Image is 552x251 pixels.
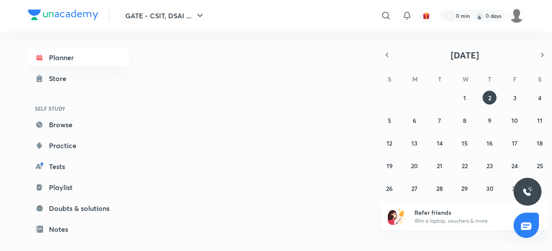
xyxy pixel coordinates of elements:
abbr: October 1, 2025 [463,94,466,102]
h6: Refer friends [414,208,522,217]
abbr: October 19, 2025 [386,162,393,170]
button: October 14, 2025 [433,136,447,150]
button: October 10, 2025 [508,113,522,127]
button: October 26, 2025 [383,181,397,195]
abbr: October 13, 2025 [411,139,417,147]
abbr: October 17, 2025 [512,139,517,147]
div: Store [49,73,72,84]
abbr: October 25, 2025 [537,162,543,170]
abbr: October 16, 2025 [486,139,493,147]
button: October 25, 2025 [533,159,547,173]
abbr: October 21, 2025 [437,162,442,170]
abbr: October 6, 2025 [413,116,416,125]
button: October 29, 2025 [458,181,472,195]
a: Notes [28,220,129,238]
button: avatar [419,9,433,23]
button: October 19, 2025 [383,159,397,173]
abbr: October 26, 2025 [386,184,393,193]
p: Win a laptop, vouchers & more [414,217,522,225]
abbr: October 29, 2025 [461,184,468,193]
a: Store [28,70,129,87]
a: Practice [28,137,129,154]
button: October 18, 2025 [533,136,547,150]
a: Playlist [28,179,129,196]
button: October 27, 2025 [407,181,421,195]
button: October 13, 2025 [407,136,421,150]
img: ttu [522,187,533,197]
abbr: October 10, 2025 [511,116,518,125]
abbr: October 30, 2025 [486,184,493,193]
button: October 3, 2025 [508,91,522,105]
abbr: October 22, 2025 [462,162,468,170]
button: October 9, 2025 [483,113,497,127]
abbr: October 11, 2025 [537,116,542,125]
abbr: Saturday [538,75,542,83]
button: October 17, 2025 [508,136,522,150]
button: October 31, 2025 [508,181,522,195]
abbr: October 9, 2025 [488,116,491,125]
button: October 30, 2025 [483,181,497,195]
abbr: October 15, 2025 [462,139,468,147]
button: October 11, 2025 [533,113,547,127]
abbr: October 7, 2025 [438,116,441,125]
abbr: Wednesday [462,75,469,83]
abbr: October 23, 2025 [486,162,493,170]
button: October 1, 2025 [458,91,472,105]
abbr: October 31, 2025 [512,184,518,193]
img: referral [388,207,405,225]
abbr: October 12, 2025 [386,139,392,147]
button: October 16, 2025 [483,136,497,150]
button: October 24, 2025 [508,159,522,173]
button: October 23, 2025 [483,159,497,173]
abbr: October 28, 2025 [436,184,443,193]
button: October 5, 2025 [383,113,397,127]
abbr: Thursday [488,75,491,83]
img: Company Logo [28,10,98,20]
abbr: October 18, 2025 [537,139,543,147]
abbr: October 5, 2025 [388,116,391,125]
abbr: October 14, 2025 [437,139,443,147]
abbr: Monday [412,75,417,83]
img: streak [475,11,484,20]
a: Planner [28,49,129,66]
a: Company Logo [28,10,98,22]
abbr: October 8, 2025 [463,116,466,125]
button: [DATE] [393,49,536,61]
button: October 6, 2025 [407,113,421,127]
a: Tests [28,158,129,175]
abbr: October 24, 2025 [511,162,518,170]
span: [DATE] [451,49,479,61]
abbr: October 20, 2025 [411,162,418,170]
button: GATE - CSIT, DSAI ... [120,7,210,24]
button: October 28, 2025 [433,181,447,195]
abbr: October 3, 2025 [513,94,517,102]
button: October 4, 2025 [533,91,547,105]
h6: SELF STUDY [28,101,129,116]
button: October 2, 2025 [483,91,497,105]
abbr: October 27, 2025 [411,184,417,193]
img: avatar [422,12,430,20]
abbr: Friday [513,75,517,83]
button: October 21, 2025 [433,159,447,173]
button: October 15, 2025 [458,136,472,150]
button: October 22, 2025 [458,159,472,173]
abbr: Sunday [388,75,391,83]
button: October 7, 2025 [433,113,447,127]
button: October 12, 2025 [383,136,397,150]
img: ABHINAV PANWAR [509,8,524,23]
a: Browse [28,116,129,133]
abbr: Tuesday [438,75,442,83]
button: October 20, 2025 [407,159,421,173]
abbr: October 2, 2025 [488,94,491,102]
a: Doubts & solutions [28,200,129,217]
abbr: October 4, 2025 [538,94,542,102]
button: October 8, 2025 [458,113,472,127]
